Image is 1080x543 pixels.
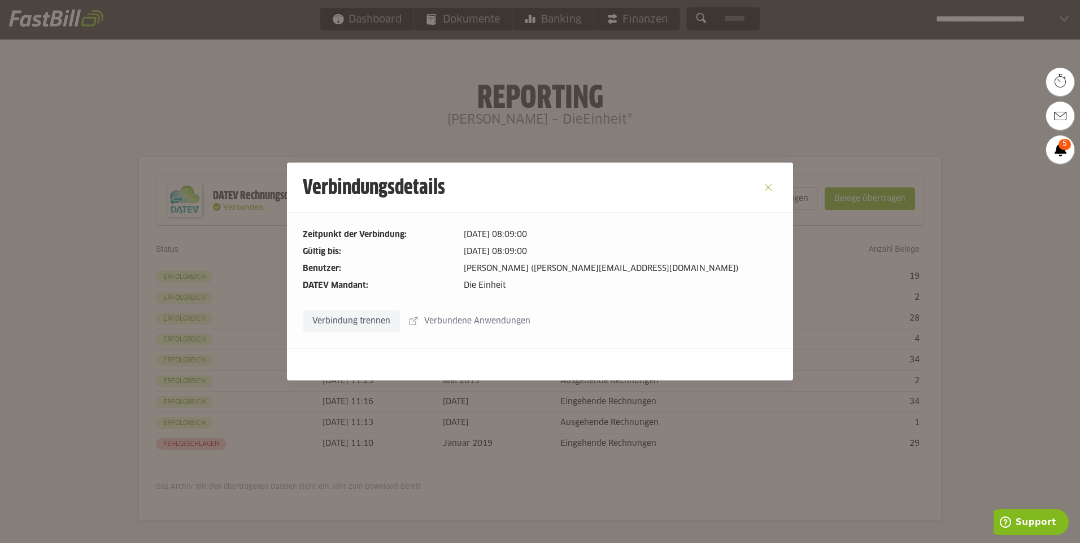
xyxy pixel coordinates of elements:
[303,262,455,275] dt: Benutzer:
[994,509,1069,537] iframe: Öffnet ein Widget, in dem Sie weitere Informationen finden
[464,246,777,258] dd: [DATE] 08:09:00
[303,279,455,292] dt: DATEV Mandant:
[464,229,777,241] dd: [DATE] 08:09:00
[1059,139,1071,150] span: 5
[464,262,777,275] dd: [PERSON_NAME] ([PERSON_NAME][EMAIL_ADDRESS][DOMAIN_NAME])
[402,310,540,332] sl-button: Verbundene Anwendungen
[464,279,777,292] dd: Die Einheit
[303,246,455,258] dt: Gültig bis:
[1046,135,1074,164] a: 5
[303,229,455,241] dt: Zeitpunkt der Verbindung:
[303,310,400,332] sl-button: Verbindung trennen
